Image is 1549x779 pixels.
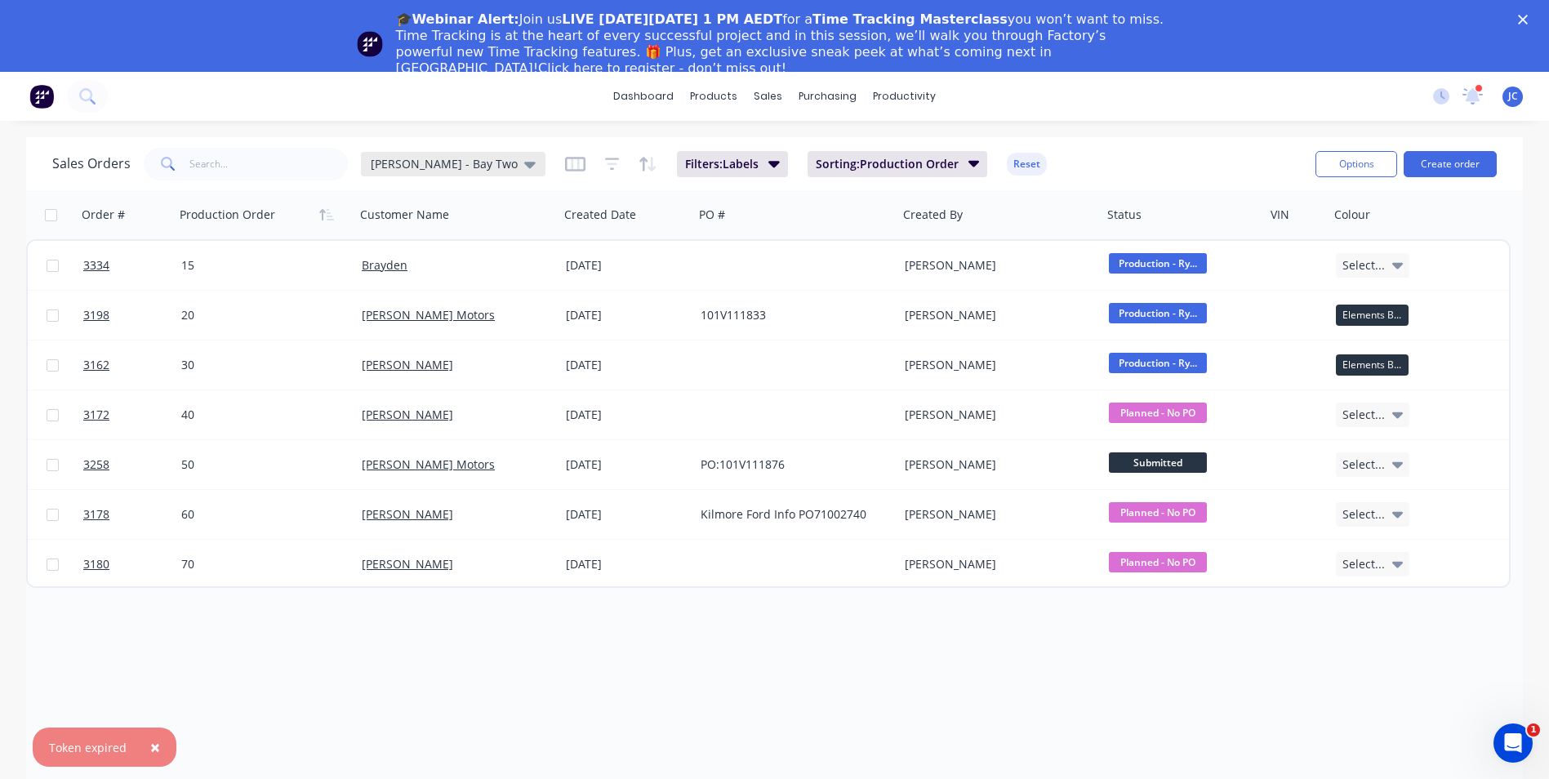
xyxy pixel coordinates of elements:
div: [DATE] [566,407,688,423]
button: Create order [1404,151,1497,177]
div: Colour [1334,207,1370,223]
div: [PERSON_NAME] [905,556,1086,572]
div: Created Date [564,207,636,223]
div: PO # [699,207,725,223]
div: Elements Black - Powdercoat [1336,354,1409,376]
a: 3180 [83,540,181,589]
h1: Sales Orders [52,156,131,171]
div: [DATE] [566,357,688,373]
div: Order # [82,207,125,223]
input: Search... [189,148,349,180]
div: [DATE] [566,456,688,473]
a: 3178 [83,490,181,539]
span: 1 [1527,723,1540,737]
div: 30 [181,357,341,373]
div: [PERSON_NAME] [905,257,1086,274]
button: Close [134,728,176,767]
div: 15 [181,257,341,274]
div: sales [746,84,790,109]
div: products [682,84,746,109]
a: [PERSON_NAME] [362,506,453,522]
div: PO:101V111876 [701,456,882,473]
div: Production Order [180,207,275,223]
a: [PERSON_NAME] [362,357,453,372]
span: 3198 [83,307,109,323]
div: purchasing [790,84,865,109]
span: Filters: Labels [685,156,759,172]
div: 70 [181,556,341,572]
button: Options [1315,151,1397,177]
a: dashboard [605,84,682,109]
span: Select... [1342,506,1385,523]
span: Select... [1342,407,1385,423]
div: [DATE] [566,506,688,523]
div: Kilmore Ford Info PO71002740 [701,506,882,523]
span: Planned - No PO [1109,403,1207,423]
button: Reset [1007,153,1047,176]
span: Planned - No PO [1109,502,1207,523]
div: VIN [1271,207,1289,223]
span: Select... [1342,456,1385,473]
span: JC [1508,89,1518,104]
span: Select... [1342,556,1385,572]
span: 3172 [83,407,109,423]
div: 40 [181,407,341,423]
a: [PERSON_NAME] Motors [362,456,495,472]
button: Filters:Labels [677,151,788,177]
div: [PERSON_NAME] [905,307,1086,323]
div: [PERSON_NAME] [905,506,1086,523]
div: Customer Name [360,207,449,223]
img: Profile image for Team [357,31,383,57]
div: 60 [181,506,341,523]
span: Planned - No PO [1109,552,1207,572]
div: 20 [181,307,341,323]
a: [PERSON_NAME] Motors [362,307,495,323]
b: Time Tracking Masterclass [812,11,1008,27]
div: Token expired [49,739,127,756]
span: 3178 [83,506,109,523]
span: Production - Ry... [1109,253,1207,274]
div: Created By [903,207,963,223]
b: LIVE [DATE][DATE] 1 PM AEDT [562,11,782,27]
a: [PERSON_NAME] [362,556,453,572]
div: [DATE] [566,257,688,274]
div: [PERSON_NAME] [905,456,1086,473]
div: [DATE] [566,556,688,572]
span: Submitted [1109,452,1207,473]
span: Production - Ry... [1109,303,1207,323]
div: Close [1518,15,1534,24]
div: [DATE] [566,307,688,323]
div: Elements Black - Powdercoat [1336,305,1409,326]
div: 101V111833 [701,307,882,323]
a: 3198 [83,291,181,340]
a: 3334 [83,241,181,290]
div: productivity [865,84,944,109]
div: Status [1107,207,1142,223]
a: [PERSON_NAME] [362,407,453,422]
span: 3258 [83,456,109,473]
div: [PERSON_NAME] [905,357,1086,373]
div: [PERSON_NAME] [905,407,1086,423]
span: Select... [1342,257,1385,274]
div: 50 [181,456,341,473]
a: 3172 [83,390,181,439]
span: × [150,736,160,759]
a: Brayden [362,257,407,273]
b: 🎓Webinar Alert: [396,11,519,27]
span: Production - Ry... [1109,353,1207,373]
a: 3162 [83,341,181,389]
span: Sorting: Production Order [816,156,959,172]
span: 3162 [83,357,109,373]
iframe: Intercom live chat [1493,723,1533,763]
span: 3334 [83,257,109,274]
span: 3180 [83,556,109,572]
a: Click here to register - don’t miss out! [538,60,786,76]
img: Factory [29,84,54,109]
span: [PERSON_NAME] - Bay Two [371,155,518,172]
a: 3258 [83,440,181,489]
button: Sorting:Production Order [808,151,988,177]
div: Join us for a you won’t want to miss. Time Tracking is at the heart of every successful project a... [396,11,1167,77]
